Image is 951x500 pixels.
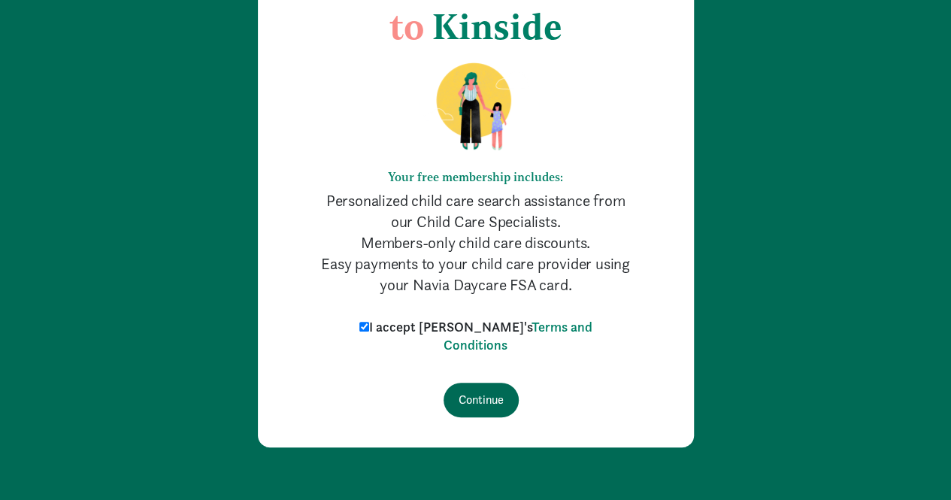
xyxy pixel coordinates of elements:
[318,170,634,184] h6: Your free membership includes:
[389,5,424,48] span: to
[432,5,562,48] span: Kinside
[359,322,369,332] input: I accept [PERSON_NAME]'sTerms and Conditions
[318,190,634,232] p: Personalized child care search assistance from our Child Care Specialists.
[444,318,592,353] a: Terms and Conditions
[356,318,596,354] label: I accept [PERSON_NAME]'s
[444,383,519,417] input: Continue
[418,62,533,152] img: illustration-mom-daughter.png
[318,232,634,253] p: Members-only child care discounts.
[318,253,634,295] p: Easy payments to your child care provider using your Navia Daycare FSA card.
